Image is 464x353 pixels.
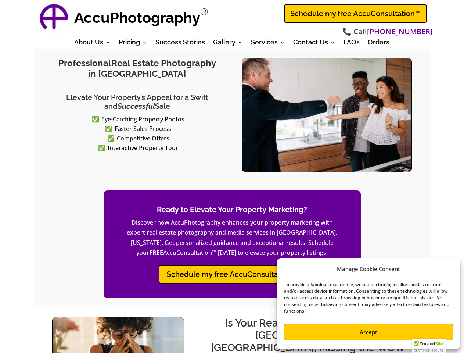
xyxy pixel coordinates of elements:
[367,26,433,37] a: [PHONE_NUMBER]
[242,58,411,172] img: Professional-Real-Estate-Photography-Dallas-Fort-Worth-Realtor-Keys-Buyer
[52,93,222,114] h2: Elevate Your Property’s Appeal for a Swift and Sale
[126,205,339,218] h2: Ready to Elevate Your Property Marketing?
[284,281,452,314] div: To provide a fabulous experience, we use technologies like cookies to store and/or access device ...
[52,58,222,83] h1: Professional
[155,40,205,48] a: Success Stories
[200,6,208,17] sup: Registered Trademark
[213,40,243,48] a: Gallery
[149,249,163,257] strong: FREE
[159,265,305,284] a: Schedule my free AccuConsultation™
[310,94,464,353] iframe: Widget - Botsonic
[37,2,71,35] a: AccuPhotography Logo - Professional Real Estate Photography and Media Services in Dallas, Texas
[74,9,200,26] strong: AccuPhotography
[58,114,222,124] li: Eye-Catching Property Photos
[119,40,147,48] a: Pricing
[284,324,453,340] button: Accept
[58,133,222,143] li: Competitive Offers
[284,4,427,23] a: Schedule my free AccuConsultation™
[37,2,71,35] img: AccuPhotography
[88,68,186,79] span: in [GEOGRAPHIC_DATA]
[368,40,389,48] a: Orders
[58,124,222,133] li: Faster Sales Process
[58,143,222,153] li: Interactive Property Tour
[251,40,285,48] a: Services
[343,40,360,48] a: FAQs
[126,218,339,258] p: Discover how AccuPhotography enhances your property marketing with expert real estate photography...
[74,40,111,48] a: About Us
[293,40,335,48] a: Contact Us
[118,102,155,111] em: Successful
[111,58,216,68] span: Real Estate Photography
[342,26,433,37] span: 📞 Call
